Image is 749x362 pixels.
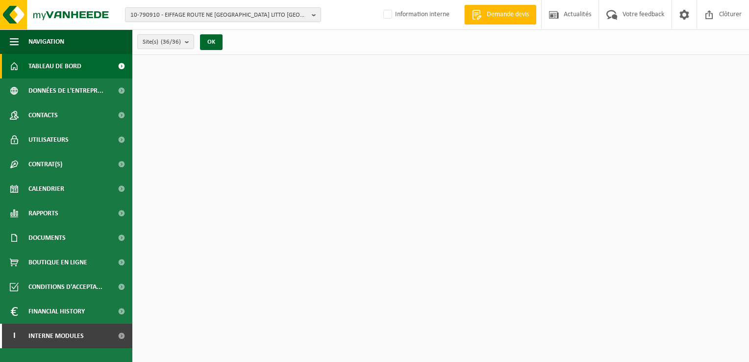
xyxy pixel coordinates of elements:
span: Contrat(s) [28,152,62,177]
span: 10-790910 - EIFFAGE ROUTE NE [GEOGRAPHIC_DATA] LITTO [GEOGRAPHIC_DATA] - [GEOGRAPHIC_DATA] CEDEX 9 [130,8,308,23]
span: Navigation [28,29,64,54]
span: Conditions d'accepta... [28,275,102,299]
span: Site(s) [143,35,181,50]
button: OK [200,34,223,50]
span: Utilisateurs [28,128,69,152]
span: Demande devis [484,10,531,20]
span: Calendrier [28,177,64,201]
span: Contacts [28,103,58,128]
count: (36/36) [161,39,181,45]
span: Financial History [28,299,85,324]
span: Documents [28,226,66,250]
span: I [10,324,19,348]
span: Boutique en ligne [28,250,87,275]
span: Interne modules [28,324,84,348]
a: Demande devis [464,5,536,25]
span: Rapports [28,201,58,226]
button: 10-790910 - EIFFAGE ROUTE NE [GEOGRAPHIC_DATA] LITTO [GEOGRAPHIC_DATA] - [GEOGRAPHIC_DATA] CEDEX 9 [125,7,321,22]
button: Site(s)(36/36) [137,34,194,49]
span: Tableau de bord [28,54,81,78]
label: Information interne [381,7,449,22]
span: Données de l'entrepr... [28,78,103,103]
